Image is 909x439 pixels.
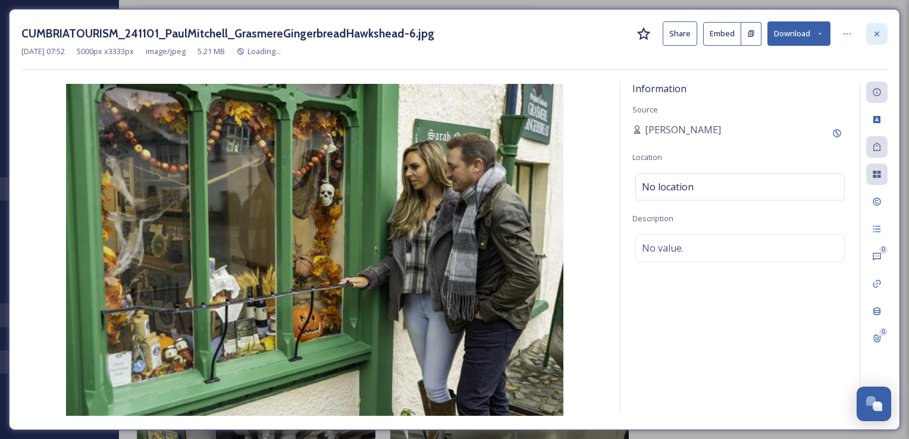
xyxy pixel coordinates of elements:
button: Download [767,21,830,46]
span: Source [632,104,658,115]
span: Information [632,82,687,95]
span: Description [632,213,673,224]
div: 0 [879,246,888,254]
span: No value. [642,241,684,255]
span: image/jpeg [146,46,186,57]
span: [DATE] 07:52 [21,46,65,57]
span: Loading... [247,46,281,57]
button: Share [663,21,697,46]
span: 5000 px x 3333 px [77,46,134,57]
h3: CUMBRIATOURISM_241101_PaulMitchell_GrasmereGingerbreadHawkshead-6.jpg [21,25,434,42]
button: Open Chat [857,387,891,421]
span: 5.21 MB [198,46,225,57]
span: [PERSON_NAME] [645,123,721,137]
span: Location [632,152,662,162]
span: No location [642,180,694,194]
img: 4940f12d-10df-4f90-a2e6-bad36498061a.jpg [21,84,608,416]
div: 0 [879,328,888,336]
button: Embed [703,22,741,46]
